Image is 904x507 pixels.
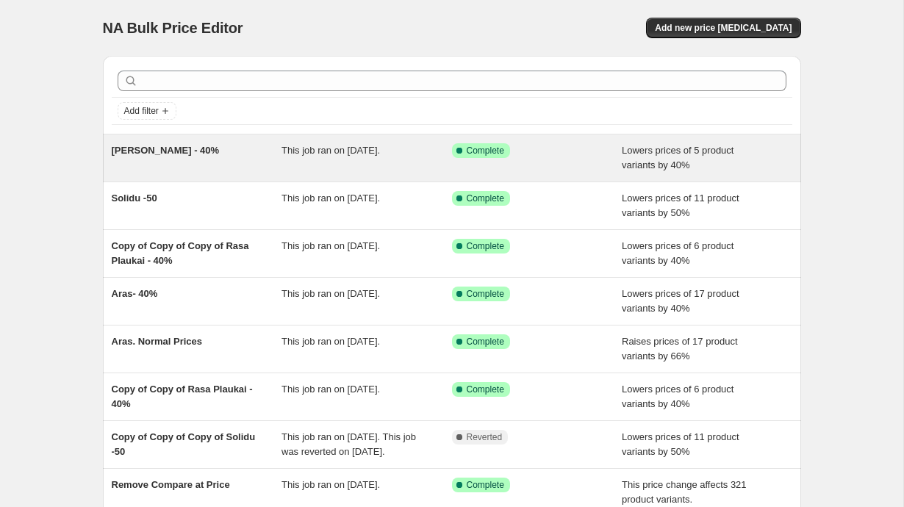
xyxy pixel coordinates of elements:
span: Copy of Copy of Rasa Plaukai - 40% [112,384,253,409]
span: Lowers prices of 17 product variants by 40% [622,288,739,314]
span: Lowers prices of 5 product variants by 40% [622,145,733,170]
span: Complete [467,384,504,395]
span: Copy of Copy of Copy of Rasa Plaukai - 40% [112,240,249,266]
span: Add filter [124,105,159,117]
span: Complete [467,479,504,491]
span: This price change affects 321 product variants. [622,479,747,505]
span: Lowers prices of 6 product variants by 40% [622,384,733,409]
button: Add new price [MEDICAL_DATA] [646,18,800,38]
span: Add new price [MEDICAL_DATA] [655,22,792,34]
span: Copy of Copy of Copy of Solidu -50 [112,431,256,457]
span: This job ran on [DATE]. [281,288,380,299]
span: This job ran on [DATE]. [281,336,380,347]
span: This job ran on [DATE]. [281,193,380,204]
span: Lowers prices of 11 product variants by 50% [622,431,739,457]
span: [PERSON_NAME] - 40% [112,145,220,156]
span: NA Bulk Price Editor [103,20,243,36]
span: This job ran on [DATE]. [281,240,380,251]
span: This job ran on [DATE]. [281,384,380,395]
span: Remove Compare at Price [112,479,230,490]
span: Complete [467,336,504,348]
span: Complete [467,288,504,300]
button: Add filter [118,102,176,120]
span: This job ran on [DATE]. This job was reverted on [DATE]. [281,431,416,457]
span: Aras. Normal Prices [112,336,203,347]
span: Complete [467,145,504,157]
span: Lowers prices of 6 product variants by 40% [622,240,733,266]
span: This job ran on [DATE]. [281,479,380,490]
span: Aras- 40% [112,288,158,299]
span: Reverted [467,431,503,443]
span: Solidu -50 [112,193,157,204]
span: Complete [467,240,504,252]
span: This job ran on [DATE]. [281,145,380,156]
span: Complete [467,193,504,204]
span: Lowers prices of 11 product variants by 50% [622,193,739,218]
span: Raises prices of 17 product variants by 66% [622,336,738,362]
